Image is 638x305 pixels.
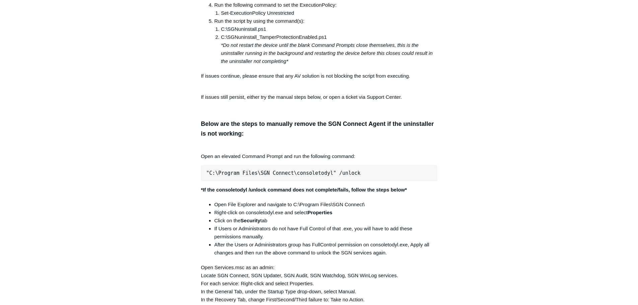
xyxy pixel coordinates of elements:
[214,17,437,65] li: Run the script by using the command(s):
[214,241,437,257] li: After the Users or Administrators group has FullControl permission on consoletodyl.exe, Apply all...
[214,201,437,209] li: Open File Explorer and navigate to C:\Program Files\SGN Connect\
[214,217,437,225] li: Click on the tab
[221,33,437,65] li: C:\SGNuninstall_TamperProtectionEnabled.ps1
[214,225,437,241] li: If Users or Administrators do not have Full Control of that .exe, you will have to add these perm...
[221,9,437,17] li: Set-ExecutionPolicy Unrestricted
[201,72,437,88] p: If issues continue, please ensure that any AV solution is not blocking the script from executing.
[214,209,437,217] li: Right-click on consoletodyl.exe and select
[201,263,437,304] p: Open Services.msc as an admin: Locate SGN Connect, SGN Updater, SGN Audit, SGN Watchdog, SGN WinL...
[201,144,437,160] p: Open an elevated Command Prompt and run the following command:
[307,210,332,215] strong: Properties
[214,1,437,17] li: Run the following command to set the ExecutionPolicy:
[240,218,260,223] strong: Security
[201,187,407,193] strong: *If the consoletodyl /unlock command does not complete/fails, follow the steps below*
[201,119,437,139] h3: Below are the steps to manually remove the SGN Connect Agent if the uninstaller is not working:
[221,25,437,33] li: C:\SGNuninstall.ps1
[221,42,433,64] em: *Do not restart the device until the blank Command Prompts close themselves, this is the uninstal...
[201,165,437,181] pre: "C:\Program Files\SGN Connect\consoletodyl" /unlock
[201,93,437,101] p: If issues still persist, either try the manual steps below, or open a ticket via Support Center.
